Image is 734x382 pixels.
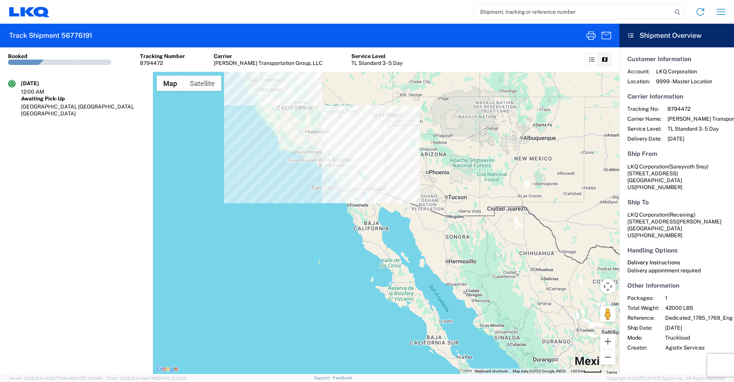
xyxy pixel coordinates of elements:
[214,53,323,60] div: Carrier
[570,369,583,373] span: 100 km
[627,55,726,63] h5: Customer Information
[627,304,659,311] span: Total Weight:
[155,364,180,374] a: Open this area in Google Maps (opens a new window)
[333,376,352,380] a: Feedback
[627,282,726,289] h5: Other Information
[474,5,672,19] input: Shipment, tracking or reference number
[656,68,712,75] span: LKQ Corporation
[627,163,668,170] span: LKQ Corporation
[140,53,185,60] div: Tracking Number
[155,364,180,374] img: Google
[73,376,103,380] span: [DATE] 10:41:40
[607,375,725,382] span: Copyright © [DATE]-[DATE] Agistix Inc., All Rights Reserved
[21,88,59,95] div: 12:00 AM
[157,76,183,91] button: Show street map
[627,199,726,206] h5: Ship To
[627,247,726,254] h5: Handling Options
[600,350,615,365] button: Zoom out
[627,68,650,75] span: Account:
[627,267,726,274] div: Delivery appointment required
[314,376,333,380] a: Support
[635,184,682,190] span: [PHONE_NUMBER]
[9,376,103,380] span: Server: 2025.21.0-c63077040a8
[627,105,661,112] span: Tracking No:
[140,60,185,66] div: 8794472
[656,78,712,85] span: 9999 - Master Location
[21,103,145,117] div: [GEOGRAPHIC_DATA], [GEOGRAPHIC_DATA], [GEOGRAPHIC_DATA]
[183,76,221,91] button: Show satellite imagery
[600,334,615,349] button: Zoom in
[475,369,508,374] button: Keyboard shortcuts
[619,24,734,47] header: Shipment Overview
[668,163,708,170] span: (Sareyvoth Srey)
[157,376,187,380] span: [DATE] 10:25:10
[627,334,659,341] span: Mode:
[8,53,28,60] div: Booked
[351,53,403,60] div: Service Level
[627,295,659,301] span: Packages:
[351,60,403,66] div: TL Standard 3 - 5 Day
[9,31,92,40] h2: Track Shipment 56776191
[106,376,187,380] span: Client: 2025.21.0-faee749
[627,93,726,100] h5: Carrier Information
[627,115,661,122] span: Carrier Name:
[214,60,323,66] div: [PERSON_NAME] Transportation Group, LLC
[627,135,661,142] span: Delivery Date:
[627,170,678,176] span: [STREET_ADDRESS]
[513,369,566,373] span: Map data ©2025 Google, INEGI
[635,232,682,238] span: [PHONE_NUMBER]
[627,212,721,225] span: LKQ Corporation [STREET_ADDRESS][PERSON_NAME]
[627,324,659,331] span: Ship Date:
[21,80,59,87] div: [DATE]
[568,369,604,374] button: Map Scale: 100 km per 44 pixels
[606,370,617,374] a: Terms
[627,259,726,266] h6: Delivery Instructions
[627,150,726,157] h5: Ship From
[627,211,726,239] address: [GEOGRAPHIC_DATA] US
[627,163,726,191] address: [GEOGRAPHIC_DATA] US
[627,125,661,132] span: Service Level:
[627,314,659,321] span: Reference:
[21,95,145,102] div: Awaiting Pick-Up
[600,306,615,322] button: Drag Pegman onto the map to open Street View
[668,212,695,218] span: (Receiving)
[600,279,615,294] button: Map camera controls
[627,78,650,85] span: Location:
[627,344,659,351] span: Creator:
